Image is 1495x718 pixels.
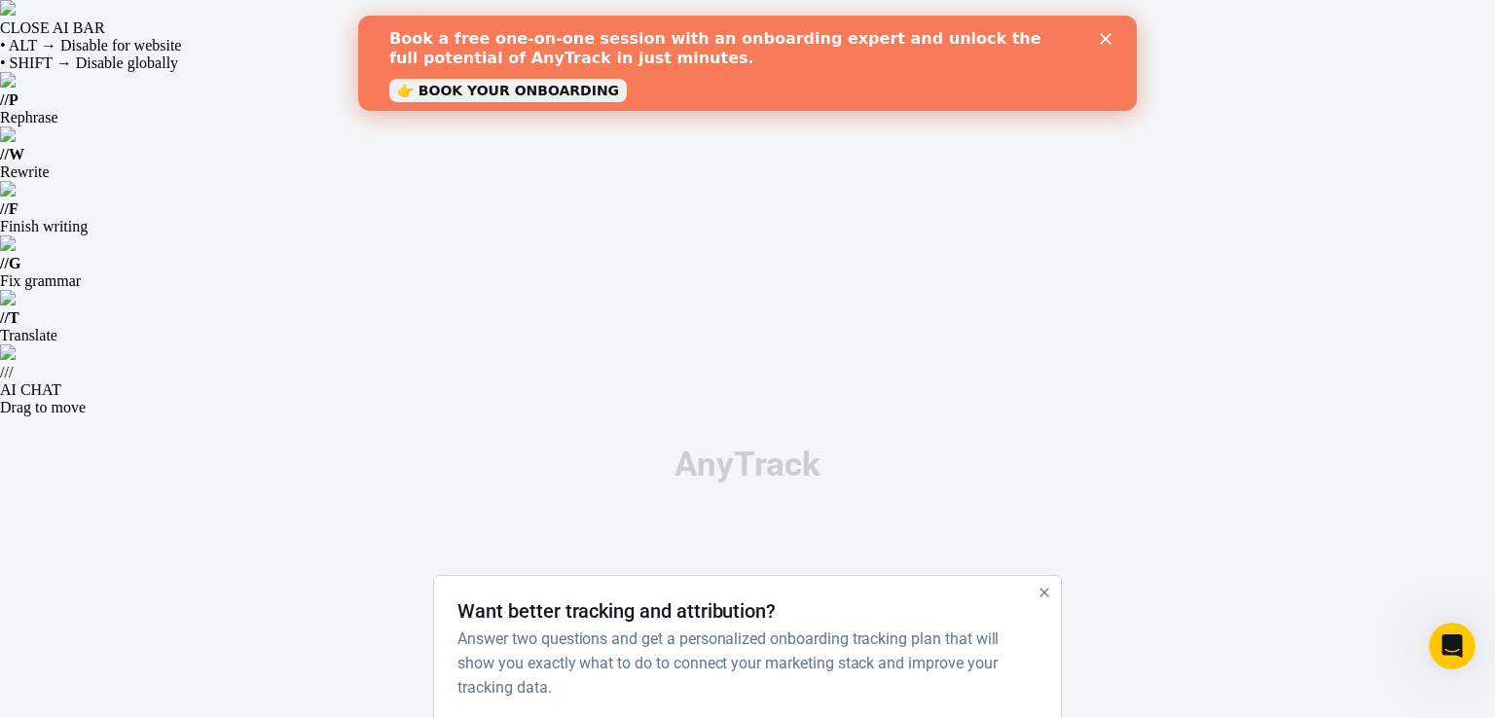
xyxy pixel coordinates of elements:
div: Close [742,18,761,29]
div: AnyTrack [261,448,1234,482]
a: 👉 BOOK YOUR ONBOARDING [31,63,269,87]
h6: Answer two questions and get a personalized onboarding tracking plan that will show you exactly w... [457,627,1029,700]
h4: Want better tracking and attribution? [457,599,776,623]
b: Book a free one-on-one session with an onboarding expert and unlock the full potential of AnyTrac... [31,14,683,52]
iframe: Intercom live chat [1429,623,1476,669]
